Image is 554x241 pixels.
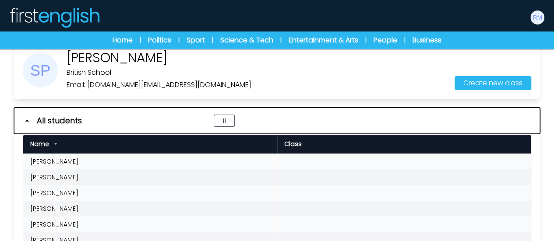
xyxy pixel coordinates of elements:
p: Email: [DOMAIN_NAME][EMAIL_ADDRESS][DOMAIN_NAME] [67,80,251,90]
a: People [374,35,397,45]
img: Logo [9,7,100,28]
span: 11 [214,115,235,127]
p: [PERSON_NAME] [67,50,251,66]
td: [PERSON_NAME] [23,154,277,169]
td: [PERSON_NAME] [23,185,277,201]
span: | [212,36,213,45]
span: | [280,36,282,45]
a: Science & Tech [220,35,273,45]
span: | [404,36,406,45]
p: British School [67,67,251,78]
span: | [178,36,180,45]
a: Business [413,35,441,45]
img: Sarah Phillips [23,52,58,87]
a: Home [113,35,133,45]
button: All students 11 [14,108,540,134]
td: [PERSON_NAME] [23,201,277,217]
span: | [365,36,367,45]
span: Name [30,140,49,148]
td: [PERSON_NAME] [23,217,277,232]
a: Entertainment & Arts [289,35,358,45]
a: Politics [148,35,171,45]
img: Rita Martella [530,10,544,24]
td: [PERSON_NAME] [23,169,277,185]
a: Sport [187,35,205,45]
button: Create new class [455,76,531,90]
span: Class [284,140,302,148]
span: | [140,36,141,45]
span: All students [37,115,82,127]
